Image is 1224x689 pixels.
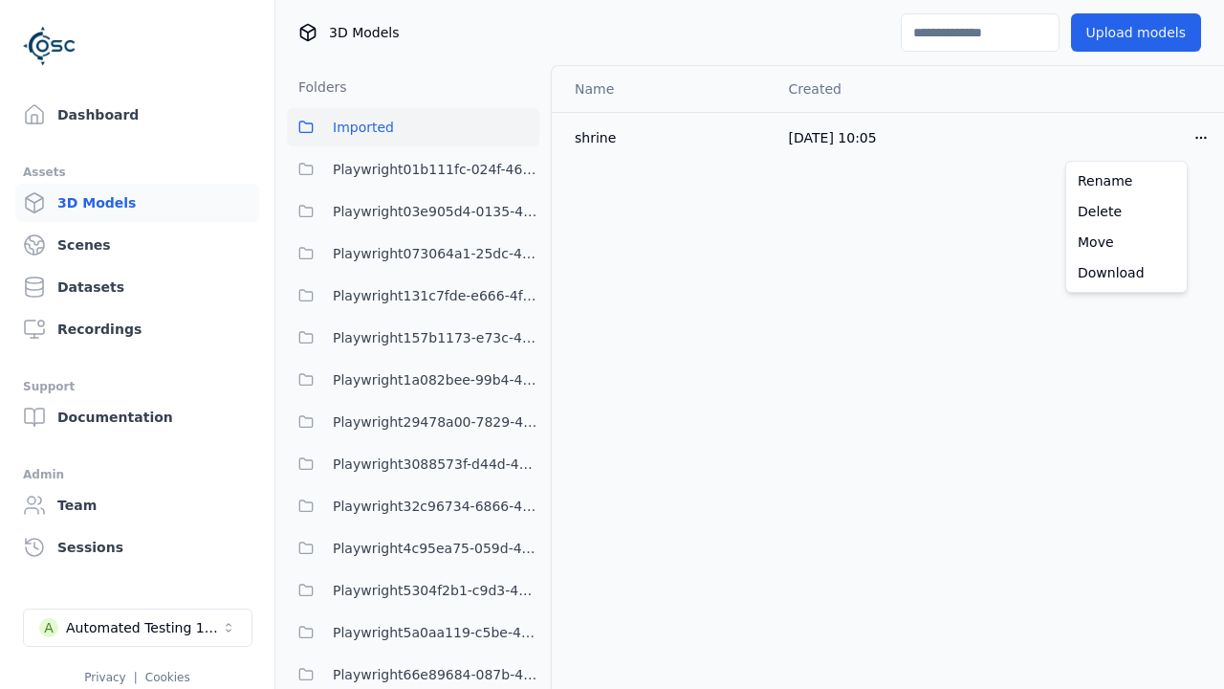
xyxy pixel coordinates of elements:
a: Rename [1070,166,1183,196]
a: Delete [1070,196,1183,227]
a: Move [1070,227,1183,257]
a: Download [1070,257,1183,288]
